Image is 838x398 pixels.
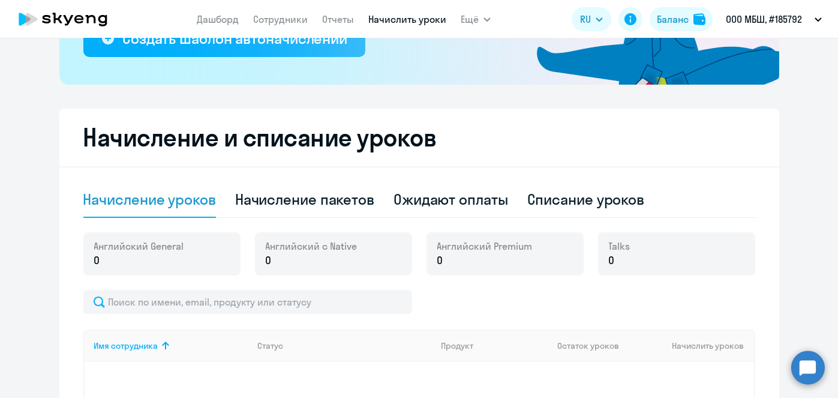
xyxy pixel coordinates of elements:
div: Продукт [441,340,473,351]
div: Начисление пакетов [235,190,374,209]
input: Поиск по имени, email, продукту или статусу [83,290,412,314]
a: Начислить уроки [368,13,446,25]
div: Статус [257,340,283,351]
span: Ещё [461,12,479,26]
div: Списание уроков [527,190,645,209]
span: 0 [94,253,100,268]
div: Баланс [657,12,689,26]
div: Создать шаблон автоначислений [122,29,347,48]
span: 0 [609,253,615,268]
span: 0 [437,253,443,268]
div: Имя сотрудника [94,340,248,351]
th: Начислить уроков [631,330,753,362]
span: Остаток уроков [557,340,619,351]
img: balance [693,13,705,25]
button: Балансbalance [650,7,713,31]
span: Английский General [94,240,184,253]
span: RU [580,12,591,26]
span: Английский Premium [437,240,533,253]
p: ООО МБШ, #185792 [726,12,802,26]
a: Дашборд [197,13,239,25]
span: Talks [609,240,630,253]
a: Отчеты [322,13,354,25]
div: Имя сотрудника [94,340,158,351]
div: Статус [257,340,431,351]
span: 0 [266,253,272,268]
div: Продукт [441,340,548,351]
div: Начисление уроков [83,190,216,209]
span: Английский с Native [266,240,358,253]
button: Ещё [461,7,491,31]
button: RU [572,7,611,31]
button: ООО МБШ, #185792 [720,5,828,34]
a: Сотрудники [253,13,308,25]
div: Ожидают оплаты [394,190,508,209]
button: Создать шаблон автоначислений [83,21,365,57]
h2: Начисление и списание уроков [83,123,755,152]
div: Остаток уроков [557,340,632,351]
